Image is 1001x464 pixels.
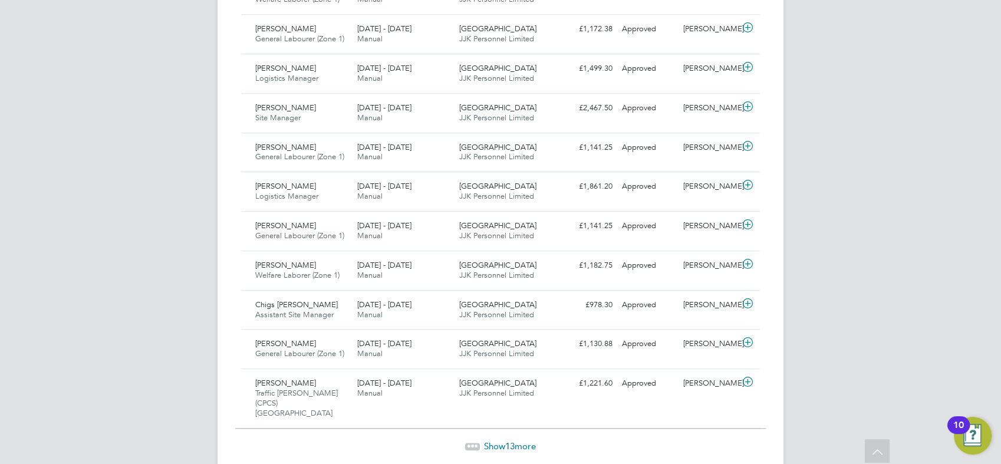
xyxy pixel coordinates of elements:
[357,310,383,320] span: Manual
[617,374,679,393] div: Approved
[617,59,679,78] div: Approved
[255,191,318,201] span: Logistics Manager
[357,348,383,358] span: Manual
[357,270,383,280] span: Manual
[556,256,617,275] div: £1,182.75
[255,348,344,358] span: General Labourer (Zone 1)
[255,378,316,388] span: [PERSON_NAME]
[255,24,316,34] span: [PERSON_NAME]
[459,300,536,310] span: [GEOGRAPHIC_DATA]
[255,388,338,418] span: Traffic [PERSON_NAME] (CPCS) [GEOGRAPHIC_DATA]
[459,191,534,201] span: JJK Personnel Limited
[679,256,740,275] div: [PERSON_NAME]
[556,374,617,393] div: £1,221.60
[255,231,344,241] span: General Labourer (Zone 1)
[357,300,411,310] span: [DATE] - [DATE]
[617,334,679,354] div: Approved
[556,216,617,236] div: £1,141.25
[255,103,316,113] span: [PERSON_NAME]
[357,221,411,231] span: [DATE] - [DATE]
[459,348,534,358] span: JJK Personnel Limited
[357,34,383,44] span: Manual
[459,221,536,231] span: [GEOGRAPHIC_DATA]
[617,256,679,275] div: Approved
[556,334,617,354] div: £1,130.88
[255,221,316,231] span: [PERSON_NAME]
[617,295,679,315] div: Approved
[357,113,383,123] span: Manual
[679,295,740,315] div: [PERSON_NAME]
[556,98,617,118] div: £2,467.50
[617,98,679,118] div: Approved
[357,142,411,152] span: [DATE] - [DATE]
[255,152,344,162] span: General Labourer (Zone 1)
[556,59,617,78] div: £1,499.30
[459,270,534,280] span: JJK Personnel Limited
[357,338,411,348] span: [DATE] - [DATE]
[357,73,383,83] span: Manual
[679,19,740,39] div: [PERSON_NAME]
[357,24,411,34] span: [DATE] - [DATE]
[357,63,411,73] span: [DATE] - [DATE]
[556,19,617,39] div: £1,172.38
[679,216,740,236] div: [PERSON_NAME]
[679,98,740,118] div: [PERSON_NAME]
[679,59,740,78] div: [PERSON_NAME]
[459,260,536,270] span: [GEOGRAPHIC_DATA]
[357,388,383,398] span: Manual
[556,177,617,196] div: £1,861.20
[459,338,536,348] span: [GEOGRAPHIC_DATA]
[255,270,340,280] span: Welfare Laborer (Zone 1)
[459,103,536,113] span: [GEOGRAPHIC_DATA]
[459,378,536,388] span: [GEOGRAPHIC_DATA]
[255,73,318,83] span: Logistics Manager
[255,260,316,270] span: [PERSON_NAME]
[357,378,411,388] span: [DATE] - [DATE]
[617,138,679,157] div: Approved
[459,34,534,44] span: JJK Personnel Limited
[556,138,617,157] div: £1,141.25
[459,113,534,123] span: JJK Personnel Limited
[357,181,411,191] span: [DATE] - [DATE]
[679,177,740,196] div: [PERSON_NAME]
[255,142,316,152] span: [PERSON_NAME]
[255,300,338,310] span: Chigs [PERSON_NAME]
[459,63,536,73] span: [GEOGRAPHIC_DATA]
[679,138,740,157] div: [PERSON_NAME]
[357,231,383,241] span: Manual
[357,260,411,270] span: [DATE] - [DATE]
[255,310,334,320] span: Assistant Site Manager
[357,191,383,201] span: Manual
[459,388,534,398] span: JJK Personnel Limited
[255,63,316,73] span: [PERSON_NAME]
[459,73,534,83] span: JJK Personnel Limited
[484,440,536,452] span: Show more
[255,113,301,123] span: Site Manager
[617,19,679,39] div: Approved
[255,338,316,348] span: [PERSON_NAME]
[459,142,536,152] span: [GEOGRAPHIC_DATA]
[953,425,964,440] div: 10
[459,24,536,34] span: [GEOGRAPHIC_DATA]
[459,181,536,191] span: [GEOGRAPHIC_DATA]
[617,177,679,196] div: Approved
[357,152,383,162] span: Manual
[459,310,534,320] span: JJK Personnel Limited
[954,417,992,455] button: Open Resource Center, 10 new notifications
[679,374,740,393] div: [PERSON_NAME]
[505,440,515,452] span: 13
[556,295,617,315] div: £978.30
[357,103,411,113] span: [DATE] - [DATE]
[679,334,740,354] div: [PERSON_NAME]
[255,34,344,44] span: General Labourer (Zone 1)
[255,181,316,191] span: [PERSON_NAME]
[459,231,534,241] span: JJK Personnel Limited
[617,216,679,236] div: Approved
[459,152,534,162] span: JJK Personnel Limited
